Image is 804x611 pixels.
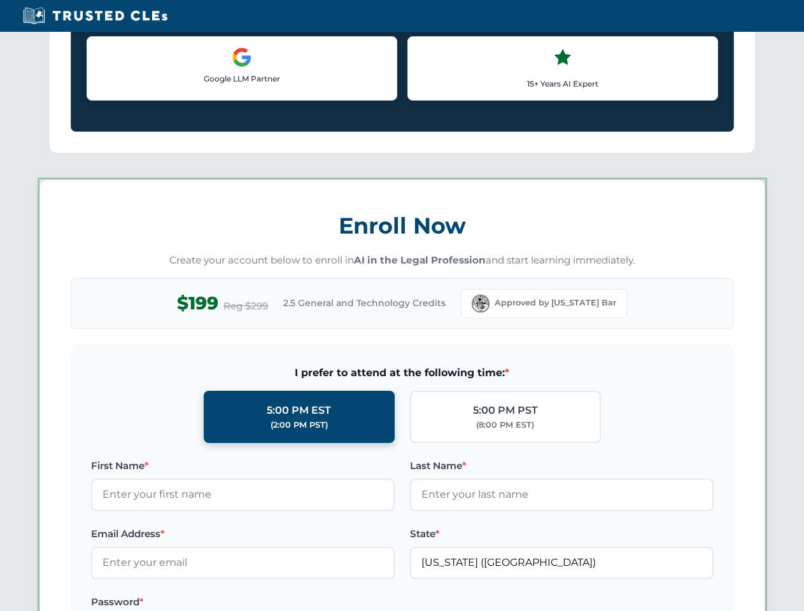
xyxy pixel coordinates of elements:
span: $199 [177,289,218,318]
label: State [410,526,714,542]
span: 2.5 General and Technology Credits [283,296,446,310]
input: Enter your first name [91,479,395,510]
div: (2:00 PM PST) [271,419,328,432]
label: Last Name [410,458,714,474]
h3: Enroll Now [71,206,734,246]
label: Email Address [91,526,395,542]
span: Reg $299 [223,298,268,314]
span: I prefer to attend at the following time: [91,365,714,381]
div: 5:00 PM EST [267,402,331,419]
input: Enter your last name [410,479,714,510]
span: Approved by [US_STATE] Bar [495,297,616,309]
strong: AI in the Legal Profession [354,254,486,266]
img: Trusted CLEs [19,6,171,25]
img: Google [232,47,252,67]
div: (8:00 PM EST) [476,419,534,432]
input: Enter your email [91,547,395,579]
p: Create your account below to enroll in and start learning immediately. [71,253,734,268]
img: Florida Bar [472,295,490,313]
label: Password [91,594,395,610]
label: First Name [91,458,395,474]
p: Google LLM Partner [97,73,386,85]
div: 5:00 PM PST [473,402,538,419]
input: Florida (FL) [410,547,714,579]
p: 15+ Years AI Expert [418,78,707,90]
